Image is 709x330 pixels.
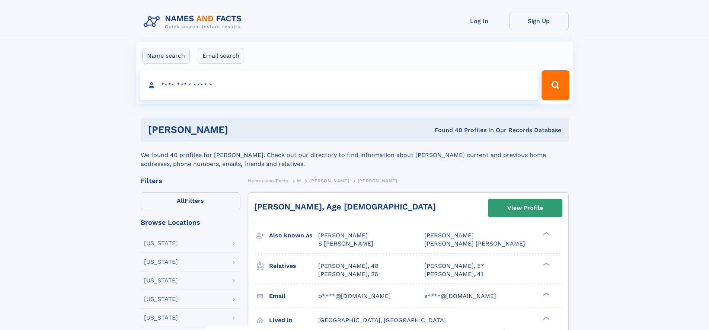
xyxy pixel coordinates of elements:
div: We found 40 profiles for [PERSON_NAME]. Check out our directory to find information about [PERSON... [141,142,569,169]
div: [US_STATE] [144,278,178,283]
div: [US_STATE] [144,240,178,246]
div: ❯ [541,316,550,321]
a: [PERSON_NAME], 41 [424,270,483,278]
h3: Email [269,290,318,302]
a: [PERSON_NAME], Age [DEMOGRAPHIC_DATA] [254,202,436,211]
img: Logo Names and Facts [141,12,248,32]
a: [PERSON_NAME], 26 [318,270,378,278]
label: Name search [142,48,190,64]
h1: [PERSON_NAME] [148,125,332,134]
div: Browse Locations [141,219,240,226]
a: Log In [450,12,509,30]
h3: Lived in [269,314,318,327]
label: Filters [141,192,240,210]
span: M [297,178,301,183]
a: [PERSON_NAME], 57 [424,262,484,270]
a: View Profile [488,199,562,217]
span: [GEOGRAPHIC_DATA], [GEOGRAPHIC_DATA] [318,317,446,324]
span: [PERSON_NAME] [358,178,397,183]
a: Names and Facts [248,176,289,185]
div: [US_STATE] [144,259,178,265]
span: [PERSON_NAME] [309,178,349,183]
a: [PERSON_NAME], 48 [318,262,379,270]
div: [US_STATE] [144,315,178,321]
h3: Also known as [269,229,318,242]
h3: Relatives [269,260,318,272]
div: View Profile [507,199,543,217]
div: Filters [141,177,240,184]
div: [US_STATE] [144,296,178,302]
input: search input [140,70,539,100]
span: S [PERSON_NAME] [318,240,373,247]
span: [PERSON_NAME] [424,232,474,239]
div: ❯ [541,231,550,236]
span: [PERSON_NAME] [PERSON_NAME] [424,240,525,247]
div: ❯ [541,292,550,297]
label: Email search [198,48,244,64]
div: ❯ [541,262,550,266]
div: Found 40 Profiles In Our Records Database [331,126,561,134]
a: [PERSON_NAME] [309,176,349,185]
span: [PERSON_NAME] [318,232,368,239]
a: Sign Up [509,12,569,30]
button: Search Button [542,70,569,100]
a: M [297,176,301,185]
span: All [177,197,185,204]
